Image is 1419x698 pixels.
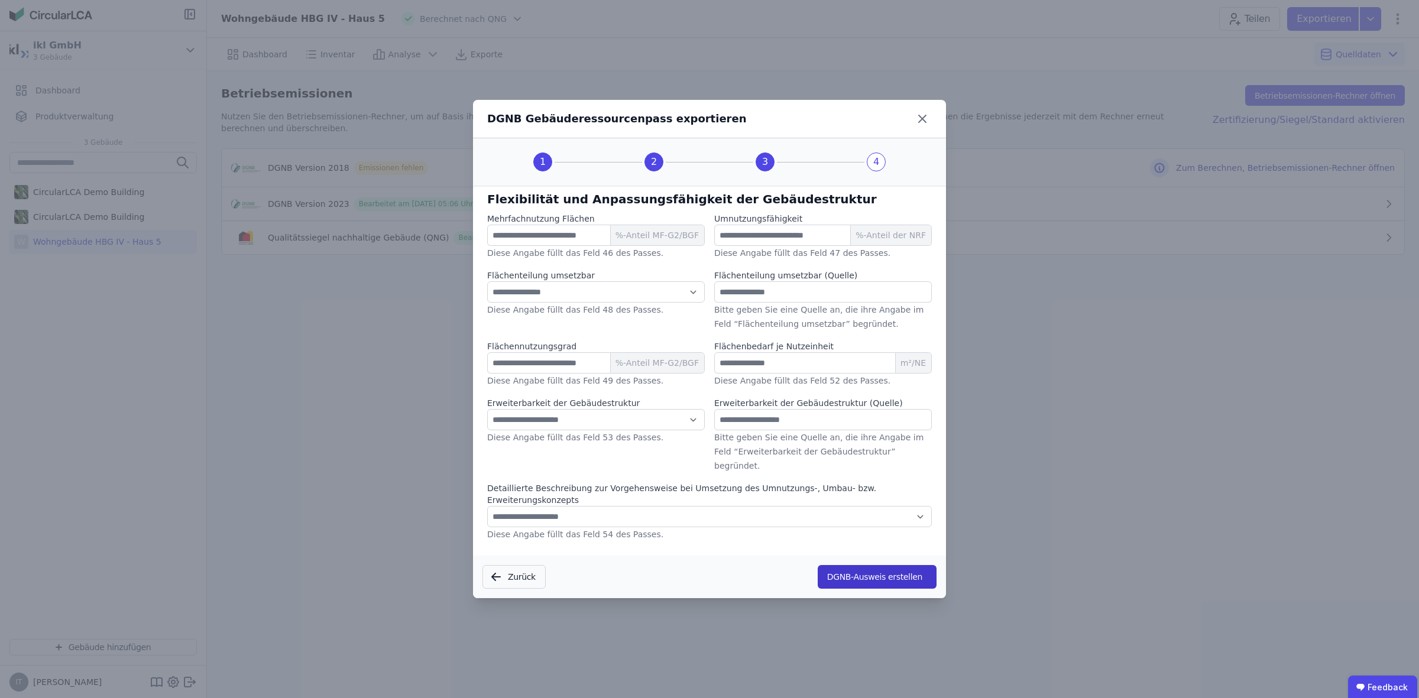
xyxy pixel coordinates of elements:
[610,225,704,245] span: %-Anteil MF-G2/BGF
[487,433,663,442] label: Diese Angabe füllt das Feld 53 des Passes.
[714,270,857,281] label: Flächenteilung umsetzbar (Quelle)
[714,376,890,385] label: Diese Angabe füllt das Feld 52 des Passes.
[487,482,932,506] label: Detaillierte Beschreibung zur Vorgehensweise bei Umsetzung des Umnutzungs-, Umbau- bzw. Erweiteru...
[487,376,663,385] label: Diese Angabe füllt das Feld 49 des Passes.
[487,248,663,258] label: Diese Angabe füllt das Feld 46 des Passes.
[487,213,595,225] label: Mehrfachnutzung Flächen
[818,565,937,589] button: DGNB-Ausweis erstellen
[533,152,552,171] div: 1
[714,397,903,409] label: Erweiterbarkeit der Gebäudestruktur (Quelle)
[714,433,924,470] label: Bitte geben Sie eine Quelle an, die ihre Angabe im Feld “Erweiterbarkeit der Gebäudestruktur” beg...
[610,353,704,373] span: %-Anteil MF-G2/BGF
[487,190,932,208] h6: Flexibilität und Anpassungsfähigkeit der Gebäudestruktur
[487,397,705,409] label: Erweiterbarkeit der Gebäudestruktur
[756,152,775,171] div: 3
[867,152,886,171] div: 4
[714,213,802,225] label: Umnutzungsfähigkeit
[487,270,705,281] label: Flächenteilung umsetzbar
[714,248,890,258] label: Diese Angabe füllt das Feld 47 des Passes.
[482,565,546,589] button: Zurück
[487,305,663,314] label: Diese Angabe füllt das Feld 48 des Passes.
[714,340,834,352] label: Flächenbedarf je Nutzeinheit
[850,225,931,245] span: %-Anteil der NRF
[487,111,747,127] div: DGNB Gebäuderessourcenpass exportieren
[895,353,931,373] span: m²/NE
[487,340,576,352] label: Flächennutzungsgrad
[714,305,924,329] label: Bitte geben Sie eine Quelle an, die ihre Angabe im Feld “Flächenteilung umsetzbar” begründet.
[644,152,663,171] div: 2
[487,530,663,539] label: Diese Angabe füllt das Feld 54 des Passes.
